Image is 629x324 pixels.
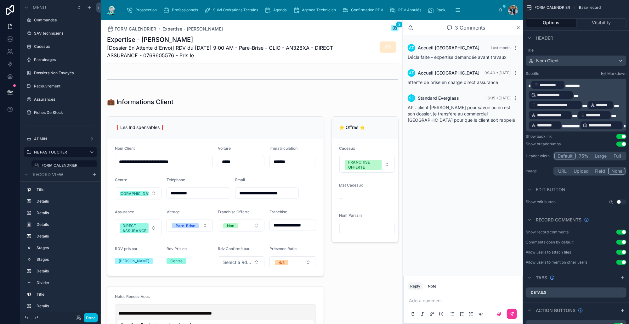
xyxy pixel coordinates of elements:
label: Dossiers Non Envoyés [34,70,93,75]
button: 3 [391,25,399,33]
button: Default [554,153,576,159]
button: Options [526,18,576,27]
a: Cadeaux [34,44,93,49]
a: Expertise - [PERSON_NAME] [162,26,223,32]
span: AT [409,45,414,50]
label: Divider [37,280,92,285]
span: Action buttons [536,307,575,314]
button: 75% [576,153,592,159]
span: Header [536,35,553,41]
span: 3 Comments [455,24,485,31]
label: SAV techniciens [34,31,93,36]
div: scrollable content [20,182,101,311]
a: Suivi Opérations Terrains [202,4,263,16]
button: Nom Client [526,55,626,66]
a: FORM CALENDRIER [107,26,156,32]
label: FORM CALENDRIER [42,163,93,168]
button: Field [592,168,609,175]
span: 16:35 • [DATE] [486,96,511,100]
label: Details [37,304,92,309]
div: scrollable content [122,3,498,17]
button: None [608,168,626,175]
label: Parrainages [34,57,93,62]
span: Menu [33,4,46,11]
span: 09:40 • [DATE] [484,70,511,75]
span: Base record [579,5,601,10]
label: Stages [37,245,92,250]
button: Full [609,153,626,159]
span: FORM CALENDRIER [115,26,156,32]
span: Edit button [536,187,565,193]
label: Commandes [34,18,93,23]
label: Show edit button [526,199,556,204]
a: Prospection [125,4,161,16]
span: SE [409,96,414,101]
div: scrollable content [526,79,626,131]
a: Rack [426,4,450,16]
span: Tabs [536,275,547,281]
span: Nom Client [536,58,559,64]
span: Standard Everglass [418,95,459,101]
a: Confirmation RDV [340,4,388,16]
a: Professionnels [161,4,202,16]
h1: Expertise - [PERSON_NAME] [107,35,351,44]
label: Stages [37,257,92,262]
span: Rack [436,8,445,13]
label: Title [526,48,626,53]
div: Note [428,284,436,289]
div: Allow users to mention other users [526,260,587,265]
div: Show record comments [526,230,569,235]
span: AT [409,70,414,75]
label: Details [37,234,92,239]
div: Show breadcrumbs [526,142,561,147]
label: Header width [526,154,551,159]
a: Markdown [601,71,626,76]
button: Large [592,153,609,159]
div: Comments open by default [526,240,574,245]
label: ADMIN [34,137,84,142]
span: Prospection [135,8,157,13]
label: Assurances [34,97,93,102]
label: Details [531,290,547,295]
span: Décla faite - expertise demandée avant travaux [408,54,507,60]
span: FORM CALENDRIER [535,5,570,10]
a: Agenda [263,4,291,16]
div: Allow users to attach files [526,250,571,255]
button: URL [554,168,571,175]
span: Accueil [GEOGRAPHIC_DATA] [418,45,479,51]
span: RDV Annulés [398,8,421,13]
span: Record view [33,171,63,178]
span: Professionnels [172,8,198,13]
span: 3 [396,21,403,28]
label: Title [37,187,92,192]
button: Done [84,313,98,322]
a: RDV Annulés [388,4,426,16]
label: Image [526,169,551,174]
span: Accueil [GEOGRAPHIC_DATA] [418,70,479,76]
label: Details [37,210,92,215]
label: Recouvrement [34,84,93,89]
label: Details [37,269,92,274]
div: Show backlink [526,134,552,139]
label: NE PAS TOUCHER [34,150,84,155]
label: Details [37,199,92,204]
span: Markdown [607,71,626,76]
span: [Dossier En Attente d'Envoi] RDV du [DATE] 9:00 AM - Pare-Brise - CLIO - AN328XA - DIRECT ASSURAN... [107,44,351,59]
span: AP : client [PERSON_NAME] pour savoir ou en est son dossier, je transfère au commercial [GEOGRAPH... [408,105,515,123]
label: Title [37,292,92,297]
label: Fiches De Stock [34,110,93,115]
button: Upload [571,168,592,175]
span: Record comments [536,217,581,223]
span: Confirmation RDV [351,8,383,13]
